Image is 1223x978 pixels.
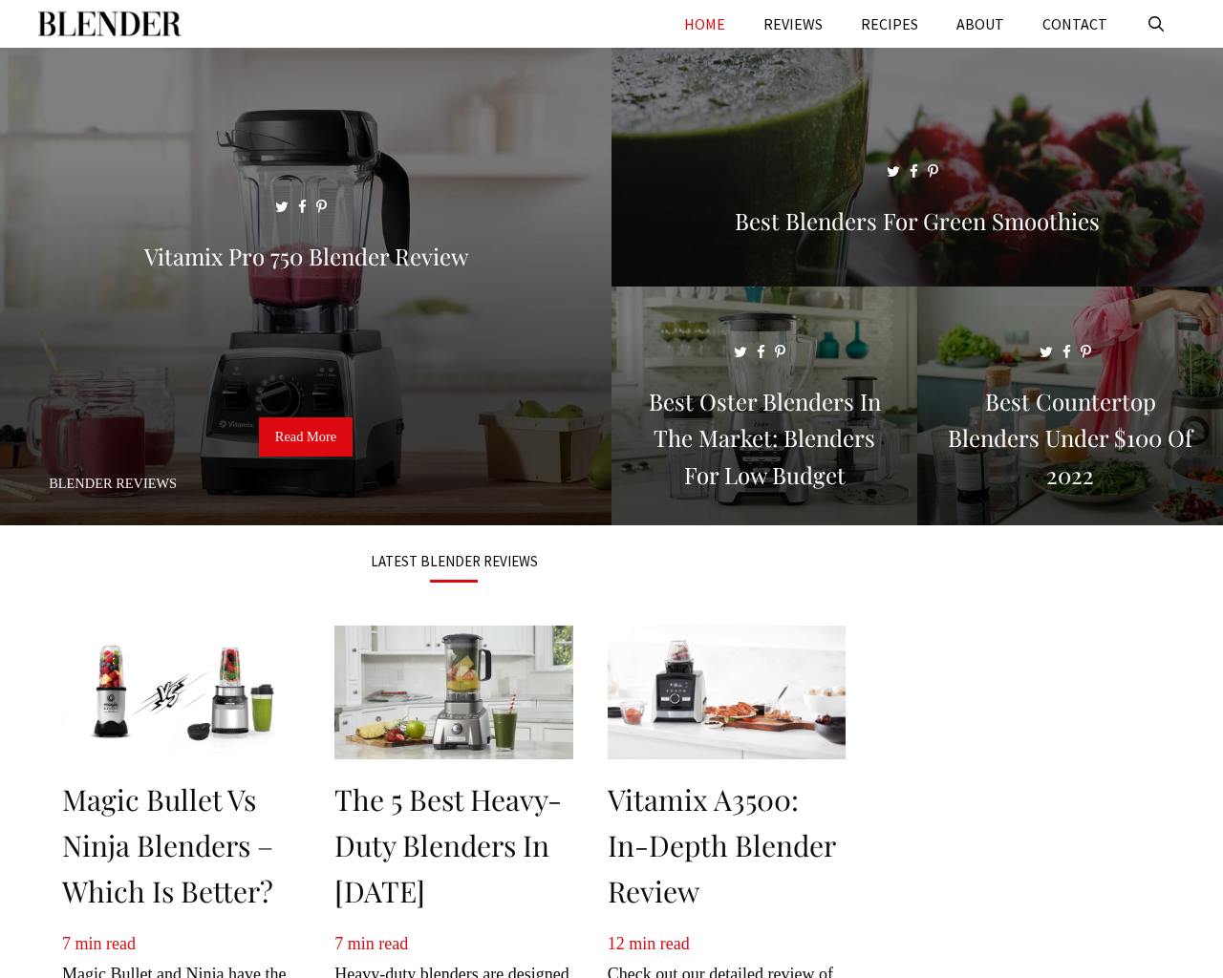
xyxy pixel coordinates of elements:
[75,934,136,953] span: min read
[334,934,343,953] span: 7
[608,626,846,759] img: Vitamix A3500: In-Depth Blender Review
[334,626,572,759] img: The 5 Best Heavy-Duty Blenders in 2022
[62,626,300,759] img: Magic Bullet vs Ninja Blenders – Which Is Better?
[608,934,625,953] span: 12
[917,502,1223,521] a: Best Countertop Blenders Under $100 of 2022
[62,554,846,568] h3: LATEST BLENDER REVIEWS
[611,264,1223,283] a: Best Blenders for Green Smoothies
[259,417,353,457] a: Read More
[608,780,836,910] a: Vitamix A3500: In-Depth Blender Review
[49,476,177,491] a: Blender Reviews
[62,934,71,953] span: 7
[629,934,689,953] span: min read
[611,502,917,521] a: Best Oster Blenders in the Market: Blenders for Low Budget
[62,780,273,910] a: Magic Bullet vs Ninja Blenders – Which Is Better?
[348,934,408,953] span: min read
[334,780,562,910] a: The 5 Best Heavy-Duty Blenders in [DATE]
